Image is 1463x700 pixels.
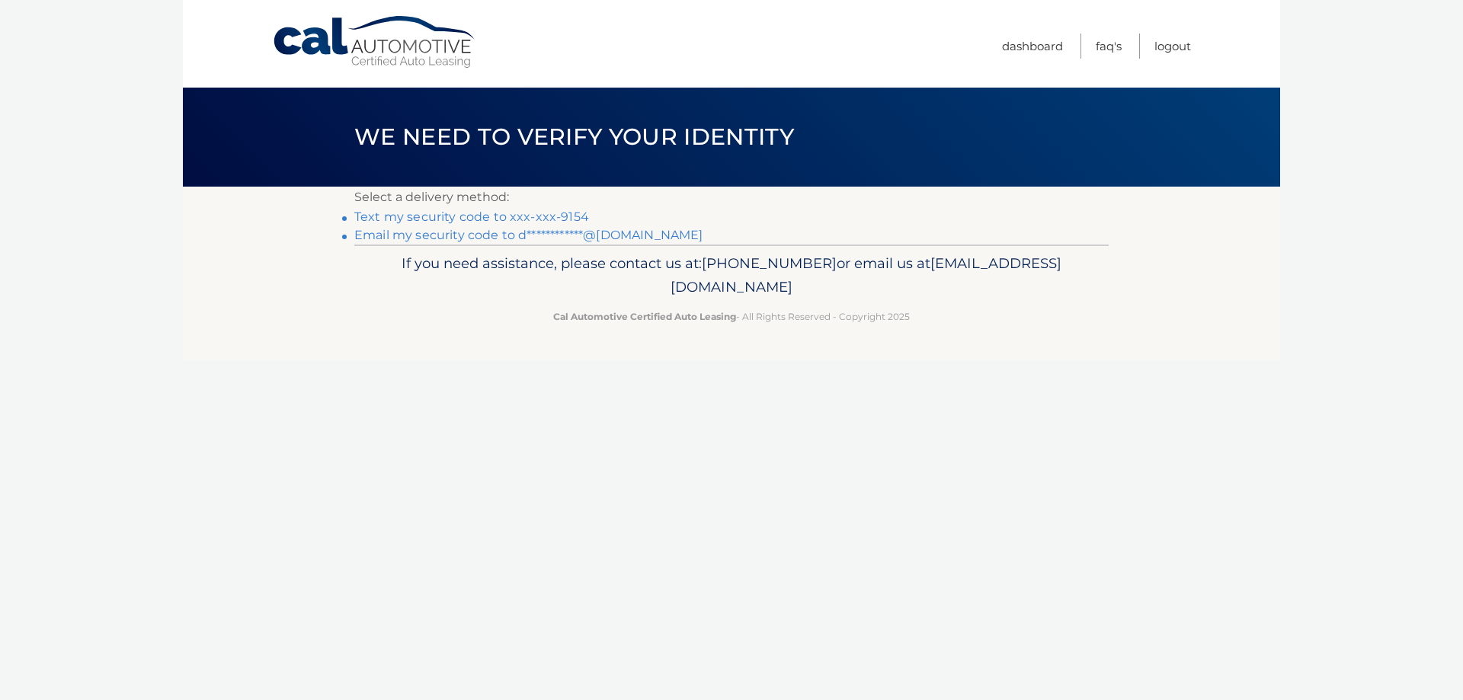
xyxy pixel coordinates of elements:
p: If you need assistance, please contact us at: or email us at [364,251,1099,300]
a: Text my security code to xxx-xxx-9154 [354,209,589,224]
span: [PHONE_NUMBER] [702,254,837,272]
a: Logout [1154,34,1191,59]
strong: Cal Automotive Certified Auto Leasing [553,311,736,322]
p: - All Rights Reserved - Copyright 2025 [364,308,1099,324]
a: FAQ's [1096,34,1122,59]
span: We need to verify your identity [354,123,794,151]
a: Cal Automotive [272,15,478,69]
a: Dashboard [1002,34,1063,59]
p: Select a delivery method: [354,187,1109,208]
